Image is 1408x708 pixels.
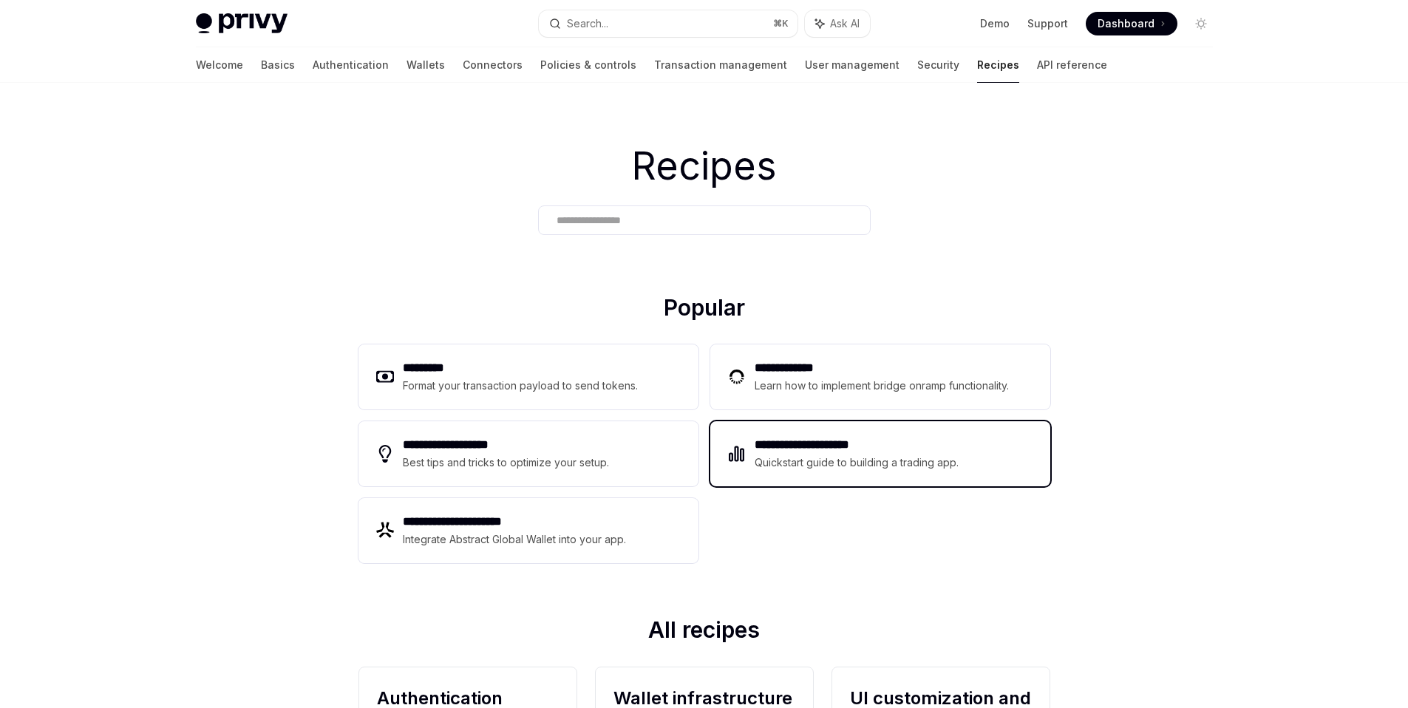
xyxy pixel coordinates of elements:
[540,47,636,83] a: Policies & controls
[1086,12,1177,35] a: Dashboard
[710,344,1050,409] a: **** **** ***Learn how to implement bridge onramp functionality.
[977,47,1019,83] a: Recipes
[313,47,389,83] a: Authentication
[567,15,608,33] div: Search...
[654,47,787,83] a: Transaction management
[403,531,628,548] div: Integrate Abstract Global Wallet into your app.
[407,47,445,83] a: Wallets
[755,454,959,472] div: Quickstart guide to building a trading app.
[196,47,243,83] a: Welcome
[261,47,295,83] a: Basics
[917,47,959,83] a: Security
[980,16,1010,31] a: Demo
[358,616,1050,649] h2: All recipes
[1189,12,1213,35] button: Toggle dark mode
[1027,16,1068,31] a: Support
[830,16,860,31] span: Ask AI
[805,10,870,37] button: Ask AI
[773,18,789,30] span: ⌘ K
[358,294,1050,327] h2: Popular
[805,47,899,83] a: User management
[358,344,698,409] a: **** ****Format your transaction payload to send tokens.
[403,377,639,395] div: Format your transaction payload to send tokens.
[196,13,288,34] img: light logo
[755,377,1013,395] div: Learn how to implement bridge onramp functionality.
[403,454,611,472] div: Best tips and tricks to optimize your setup.
[1037,47,1107,83] a: API reference
[1098,16,1154,31] span: Dashboard
[463,47,523,83] a: Connectors
[539,10,797,37] button: Search...⌘K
